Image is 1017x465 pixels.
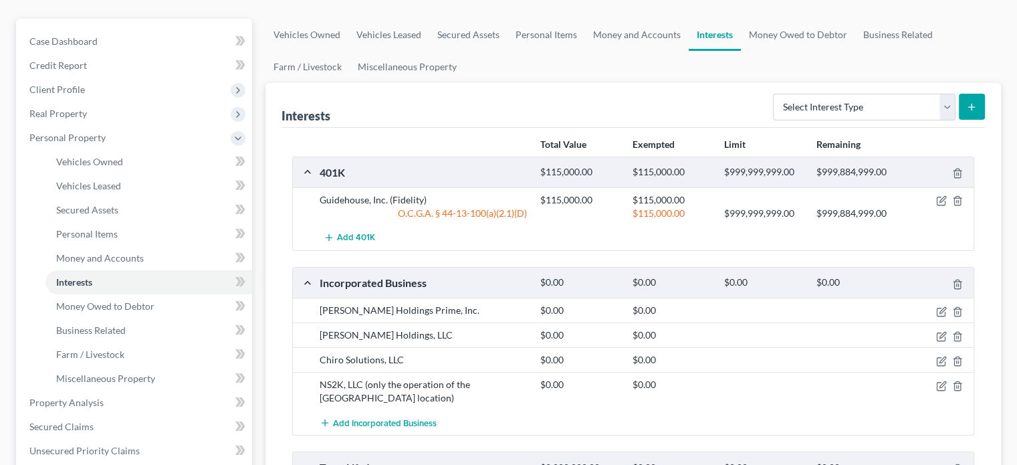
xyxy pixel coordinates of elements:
[429,19,507,51] a: Secured Assets
[45,343,252,367] a: Farm / Livestock
[689,19,741,51] a: Interests
[45,174,252,198] a: Vehicles Leased
[633,138,675,150] strong: Exempted
[45,270,252,294] a: Interests
[534,166,625,179] div: $115,000.00
[626,207,717,220] div: $115,000.00
[534,276,625,289] div: $0.00
[626,166,717,179] div: $115,000.00
[29,84,85,95] span: Client Profile
[626,304,717,317] div: $0.00
[313,276,534,290] div: Incorporated Business
[333,417,437,428] span: Add Incorporated Business
[313,165,534,179] div: 401K
[320,410,437,435] button: Add Incorporated Business
[626,193,717,207] div: $115,000.00
[265,19,348,51] a: Vehicles Owned
[534,378,625,391] div: $0.00
[265,51,350,83] a: Farm / Livestock
[19,54,252,78] a: Credit Report
[56,276,92,288] span: Interests
[741,19,855,51] a: Money Owed to Debtor
[534,304,625,317] div: $0.00
[534,353,625,367] div: $0.00
[585,19,689,51] a: Money and Accounts
[810,276,901,289] div: $0.00
[507,19,585,51] a: Personal Items
[29,108,87,119] span: Real Property
[19,29,252,54] a: Case Dashboard
[626,378,717,391] div: $0.00
[56,228,118,240] span: Personal Items
[540,138,586,150] strong: Total Value
[56,252,144,264] span: Money and Accounts
[724,138,746,150] strong: Limit
[56,180,121,191] span: Vehicles Leased
[810,207,901,220] div: $999,884,999.00
[29,60,87,71] span: Credit Report
[45,367,252,391] a: Miscellaneous Property
[320,225,378,250] button: Add 401K
[56,300,154,312] span: Money Owed to Debtor
[45,294,252,318] a: Money Owed to Debtor
[45,318,252,343] a: Business Related
[29,421,94,432] span: Secured Claims
[56,373,155,384] span: Miscellaneous Property
[29,132,106,143] span: Personal Property
[313,193,534,207] div: Guidehouse, Inc. (Fidelity)
[816,138,861,150] strong: Remaining
[534,329,625,342] div: $0.00
[56,324,126,336] span: Business Related
[626,276,717,289] div: $0.00
[45,150,252,174] a: Vehicles Owned
[19,391,252,415] a: Property Analysis
[19,439,252,463] a: Unsecured Priority Claims
[313,304,534,317] div: [PERSON_NAME] Holdings Prime, Inc.
[45,222,252,246] a: Personal Items
[717,207,809,220] div: $999,999,999.00
[56,204,118,215] span: Secured Assets
[313,329,534,342] div: [PERSON_NAME] Holdings, LLC
[717,276,809,289] div: $0.00
[29,397,104,408] span: Property Analysis
[534,193,625,207] div: $115,000.00
[56,349,124,360] span: Farm / Livestock
[29,35,98,47] span: Case Dashboard
[626,353,717,367] div: $0.00
[56,156,123,167] span: Vehicles Owned
[348,19,429,51] a: Vehicles Leased
[855,19,941,51] a: Business Related
[19,415,252,439] a: Secured Claims
[350,51,465,83] a: Miscellaneous Property
[717,166,809,179] div: $999,999,999.00
[281,108,330,124] div: Interests
[810,166,901,179] div: $999,884,999.00
[45,246,252,270] a: Money and Accounts
[313,353,534,367] div: Chiro Solutions, LLC
[337,233,375,244] span: Add 401K
[45,198,252,222] a: Secured Assets
[313,378,534,405] div: NS2K, LLC (only the operation of the [GEOGRAPHIC_DATA] location)
[313,207,534,220] div: O.C.G.A. § 44-13-100(a)(2.1)(D)
[626,329,717,342] div: $0.00
[29,445,140,456] span: Unsecured Priority Claims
